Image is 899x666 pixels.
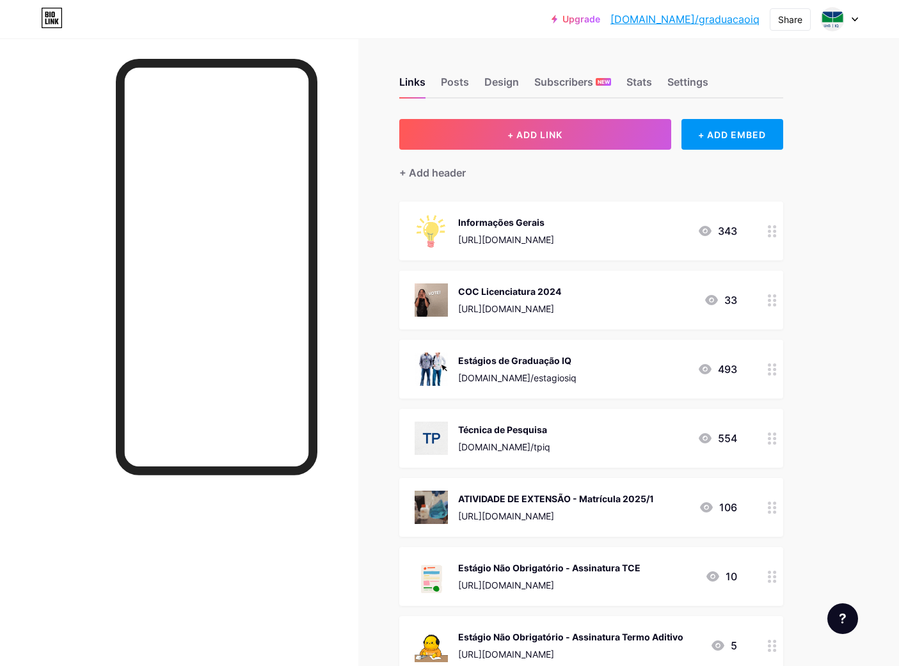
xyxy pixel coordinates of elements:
div: Estágio Não Obrigatório - Assinatura Termo Aditivo [458,630,683,644]
div: + Add header [399,165,466,180]
div: ATIVIDADE DE EXTENSÃO - Matrícula 2025/1 [458,492,654,505]
div: COC Licenciatura 2024 [458,285,561,298]
div: Subscribers [534,74,611,97]
div: [URL][DOMAIN_NAME] [458,509,654,523]
span: + ADD LINK [507,129,562,140]
div: 5 [710,638,737,653]
div: + ADD EMBED [681,119,783,150]
img: Informações Gerais [415,214,448,248]
div: 343 [697,223,737,239]
div: [DOMAIN_NAME]/estagiosiq [458,371,577,385]
div: [URL][DOMAIN_NAME] [458,233,554,246]
div: 493 [697,361,737,377]
button: + ADD LINK [399,119,671,150]
div: Técnica de Pesquisa [458,423,550,436]
a: [DOMAIN_NAME]/graduacaoiq [610,12,760,27]
div: Share [778,13,802,26]
div: 10 [705,569,737,584]
div: 33 [704,292,737,308]
img: ATIVIDADE DE EXTENSÃO - Matrícula 2025/1 [415,491,448,524]
div: [URL][DOMAIN_NAME] [458,647,683,661]
div: [URL][DOMAIN_NAME] [458,578,640,592]
div: Settings [667,74,708,97]
span: NEW [598,78,610,86]
div: Estágio Não Obrigatório - Assinatura TCE [458,561,640,575]
img: Técnica de Pesquisa [415,422,448,455]
div: Stats [626,74,652,97]
div: 554 [697,431,737,446]
div: Posts [441,74,469,97]
div: [URL][DOMAIN_NAME] [458,302,561,315]
img: COC Licenciatura 2024 [415,283,448,317]
div: Design [484,74,519,97]
img: graduacaoiq [820,7,845,31]
div: Estágios de Graduação IQ [458,354,577,367]
a: Upgrade [552,14,600,24]
div: 106 [699,500,737,515]
div: Links [399,74,426,97]
img: Estágio Não Obrigatório - Assinatura TCE [415,560,448,593]
img: Estágio Não Obrigatório - Assinatura Termo Aditivo [415,629,448,662]
div: [DOMAIN_NAME]/tpiq [458,440,550,454]
div: Informações Gerais [458,216,554,229]
img: Estágios de Graduação IQ [415,353,448,386]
